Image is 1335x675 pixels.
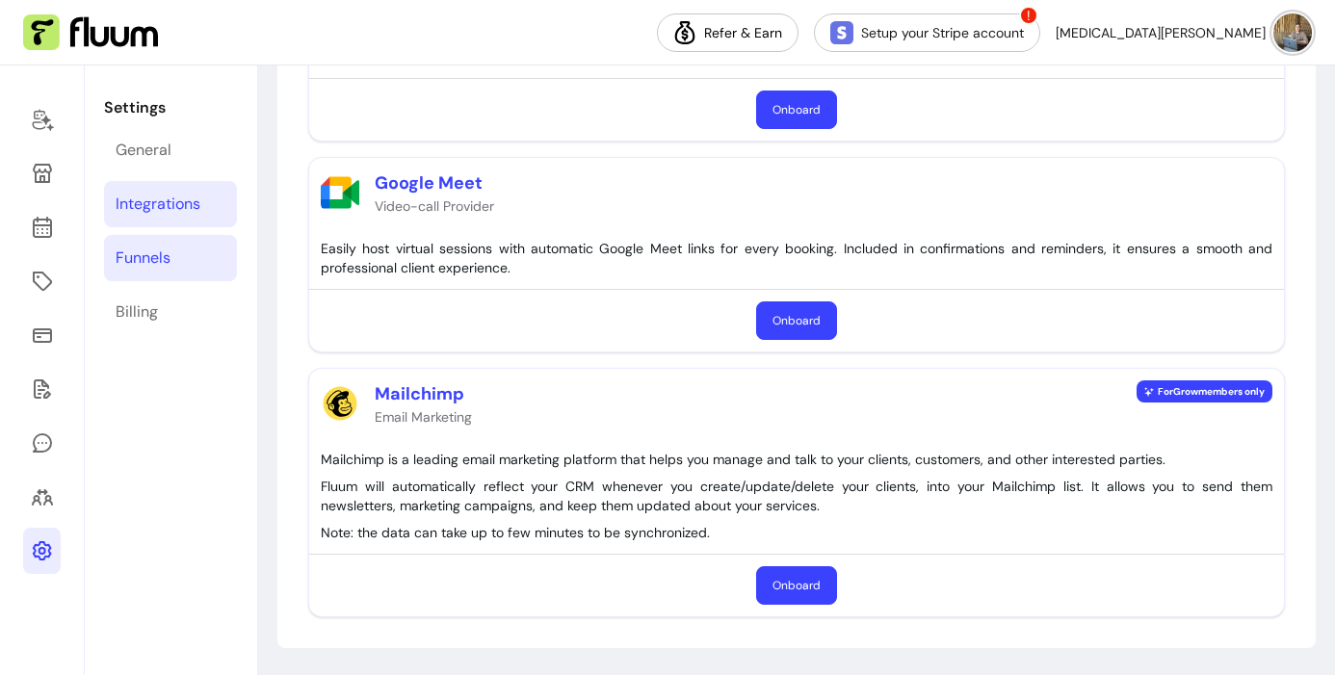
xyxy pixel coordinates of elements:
a: Home [23,96,61,143]
a: Funnels [104,235,237,281]
a: Integrations [104,181,237,227]
p: Note: the data can take up to few minutes to be synchronized. [321,523,1272,542]
a: Setup your Stripe account [814,13,1040,52]
p: Google Meet [375,169,494,196]
p: Settings [104,96,237,119]
div: General [116,139,171,162]
p: Email Marketing [375,407,472,427]
div: Integrations [116,193,200,216]
a: Calendar [23,204,61,250]
p: Fluum will automatically reflect your CRM whenever you create/update/delete your clients, into yo... [321,477,1272,515]
a: Storefront [23,150,61,196]
div: Easily host virtual sessions with automatic Google Meet links for every booking. Included in conf... [321,239,1272,277]
img: Google Meet logo [321,173,359,212]
button: Onboard [756,91,837,129]
a: Sales [23,312,61,358]
a: Offerings [23,258,61,304]
p: Video-call Provider [375,196,494,216]
div: Billing [116,300,158,324]
span: ! [1019,6,1038,25]
button: avatar[MEDICAL_DATA][PERSON_NAME] [1056,13,1312,52]
span: For Grow members only [1137,380,1272,402]
img: Mailchimp logo [321,384,359,423]
a: Settings [23,528,61,574]
span: [MEDICAL_DATA][PERSON_NAME] [1056,23,1266,42]
a: Refer & Earn [657,13,798,52]
a: General [104,127,237,173]
a: Clients [23,474,61,520]
button: Onboard [756,301,837,340]
img: Stripe Icon [830,21,853,44]
p: Mailchimp is a leading email marketing platform that helps you manage and talk to your clients, c... [321,450,1272,469]
img: avatar [1273,13,1312,52]
a: My Messages [23,420,61,466]
button: Onboard [756,566,837,605]
div: Funnels [116,247,170,270]
a: Forms [23,366,61,412]
img: Fluum Logo [23,14,158,51]
p: Mailchimp [375,380,472,407]
a: Billing [104,289,237,335]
